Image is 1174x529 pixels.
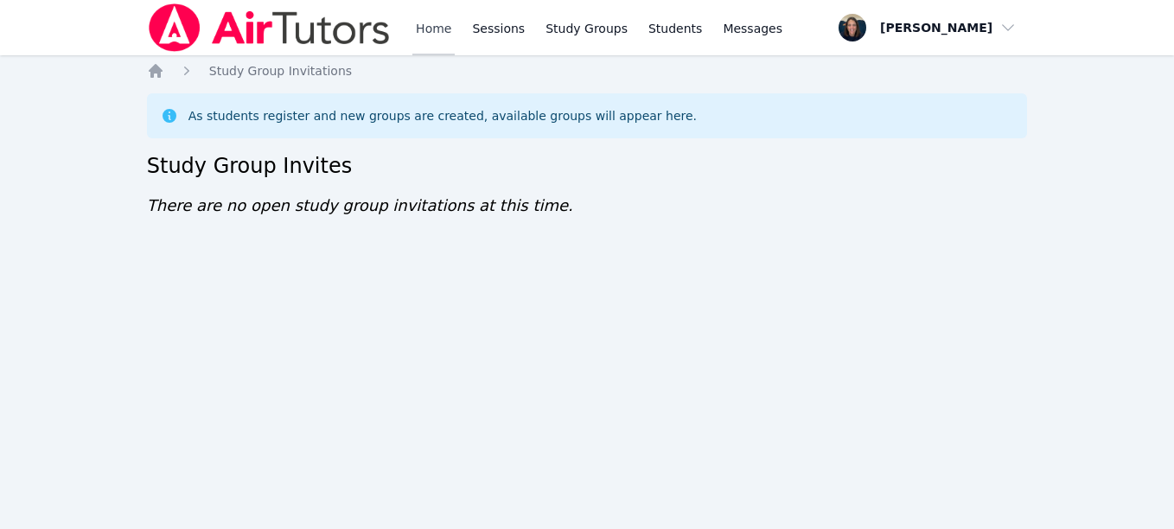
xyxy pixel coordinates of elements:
nav: Breadcrumb [147,62,1028,80]
a: Study Group Invitations [209,62,352,80]
span: Study Group Invitations [209,64,352,78]
h2: Study Group Invites [147,152,1028,180]
span: Messages [723,20,782,37]
img: Air Tutors [147,3,392,52]
span: There are no open study group invitations at this time. [147,196,573,214]
div: As students register and new groups are created, available groups will appear here. [188,107,697,124]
